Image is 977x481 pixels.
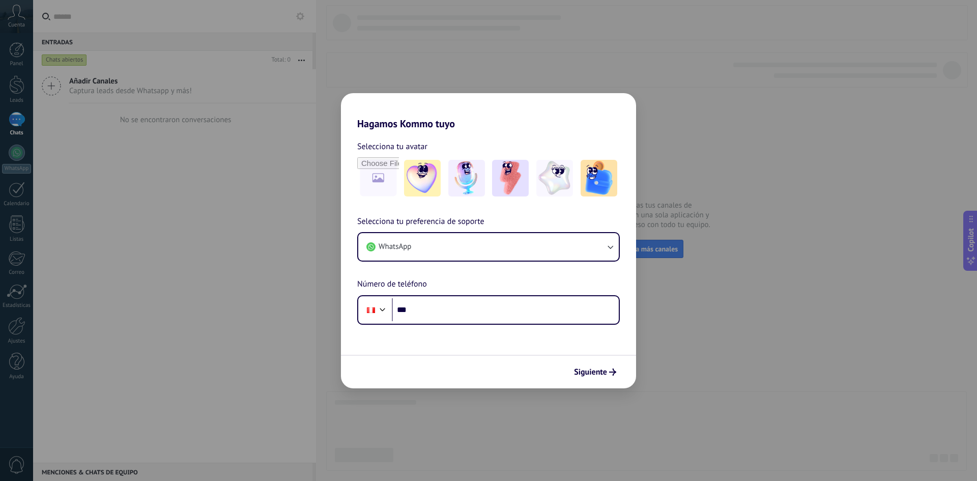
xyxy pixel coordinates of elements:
[379,242,411,252] span: WhatsApp
[357,215,484,229] span: Selecciona tu preferencia de soporte
[358,233,619,261] button: WhatsApp
[404,160,441,196] img: -1.jpeg
[341,93,636,130] h2: Hagamos Kommo tuyo
[448,160,485,196] img: -2.jpeg
[357,140,427,153] span: Selecciona tu avatar
[361,299,381,321] div: Peru: + 51
[492,160,529,196] img: -3.jpeg
[357,278,427,291] span: Número de teléfono
[569,363,621,381] button: Siguiente
[574,369,607,376] span: Siguiente
[536,160,573,196] img: -4.jpeg
[581,160,617,196] img: -5.jpeg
